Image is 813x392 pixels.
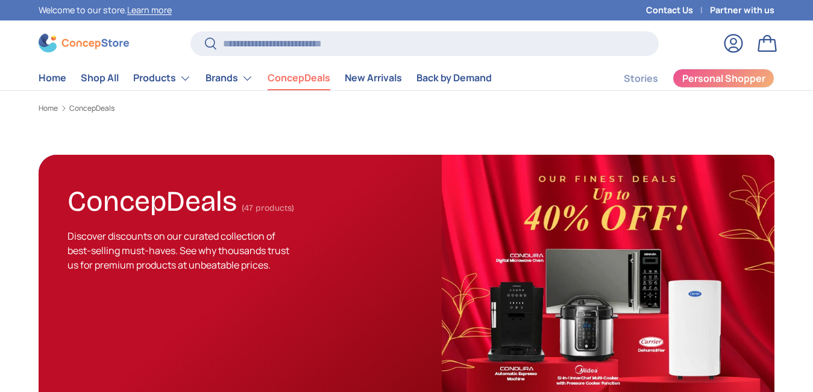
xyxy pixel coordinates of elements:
a: Back by Demand [416,66,492,90]
span: Discover discounts on our curated collection of best-selling must-haves. See why thousands trust ... [67,229,289,272]
a: Products [133,66,191,90]
a: Personal Shopper [673,69,774,88]
nav: Breadcrumbs [39,103,774,114]
nav: Secondary [595,66,774,90]
a: ConcepDeals [69,105,115,112]
a: Shop All [81,66,119,90]
h1: ConcepDeals [67,179,237,219]
span: Personal Shopper [682,73,765,83]
a: Learn more [127,4,172,16]
a: Brands [206,66,253,90]
a: Home [39,66,66,90]
a: Partner with us [710,4,774,17]
nav: Primary [39,66,492,90]
a: Stories [624,67,658,90]
img: ConcepStore [39,34,129,52]
a: New Arrivals [345,66,402,90]
span: (47 products) [242,203,294,213]
summary: Products [126,66,198,90]
a: Home [39,105,58,112]
summary: Brands [198,66,260,90]
p: Welcome to our store. [39,4,172,17]
a: ConcepDeals [268,66,330,90]
a: Contact Us [646,4,710,17]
